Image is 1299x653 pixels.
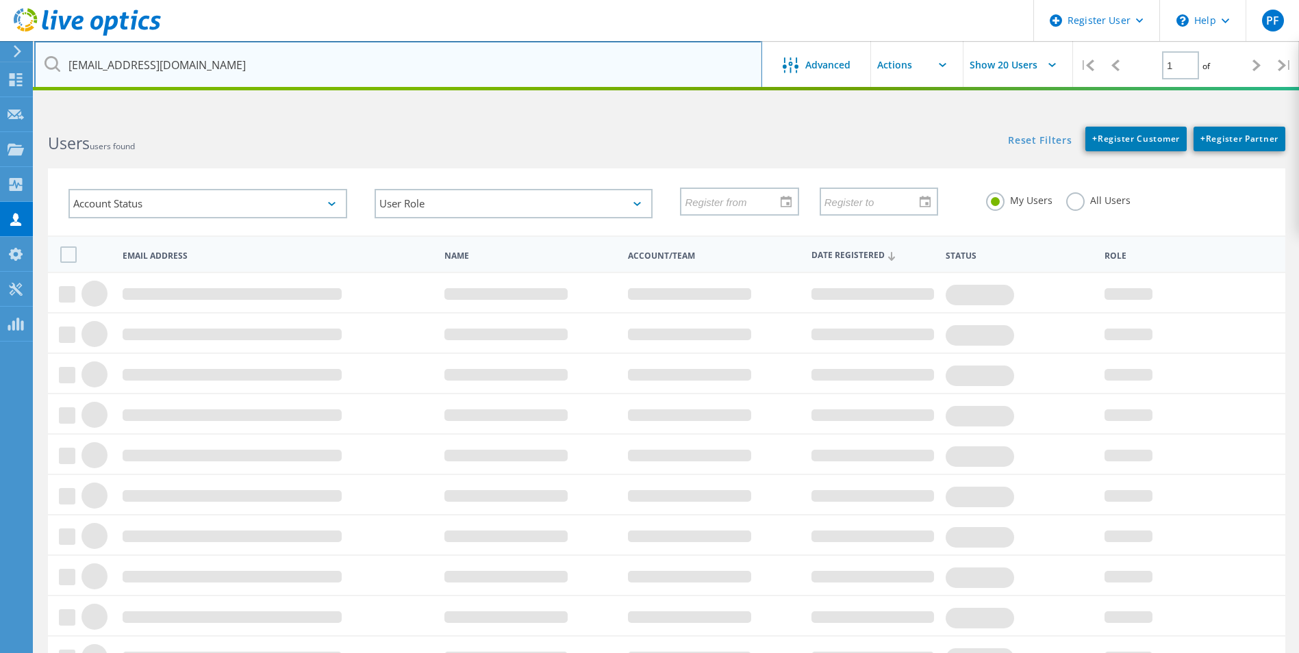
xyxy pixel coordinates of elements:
[444,252,616,260] span: Name
[1202,60,1210,72] span: of
[68,189,347,218] div: Account Status
[1085,127,1187,151] a: +Register Customer
[34,41,762,89] input: Search users by name, email, company, etc.
[1008,136,1072,147] a: Reset Filters
[14,29,161,38] a: Live Optics Dashboard
[986,192,1052,205] label: My Users
[1200,133,1206,144] b: +
[681,188,787,214] input: Register from
[821,188,927,214] input: Register to
[1066,192,1131,205] label: All Users
[1105,252,1264,260] span: Role
[123,252,433,260] span: Email Address
[811,251,934,260] span: Date Registered
[48,132,90,154] b: Users
[1073,41,1101,90] div: |
[1271,41,1299,90] div: |
[805,60,850,70] span: Advanced
[1200,133,1278,144] span: Register Partner
[628,252,800,260] span: Account/Team
[946,252,1093,260] span: Status
[1194,127,1285,151] a: +Register Partner
[90,140,135,152] span: users found
[1092,133,1098,144] b: +
[1266,15,1279,26] span: PF
[375,189,653,218] div: User Role
[1176,14,1189,27] svg: \n
[1092,133,1180,144] span: Register Customer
